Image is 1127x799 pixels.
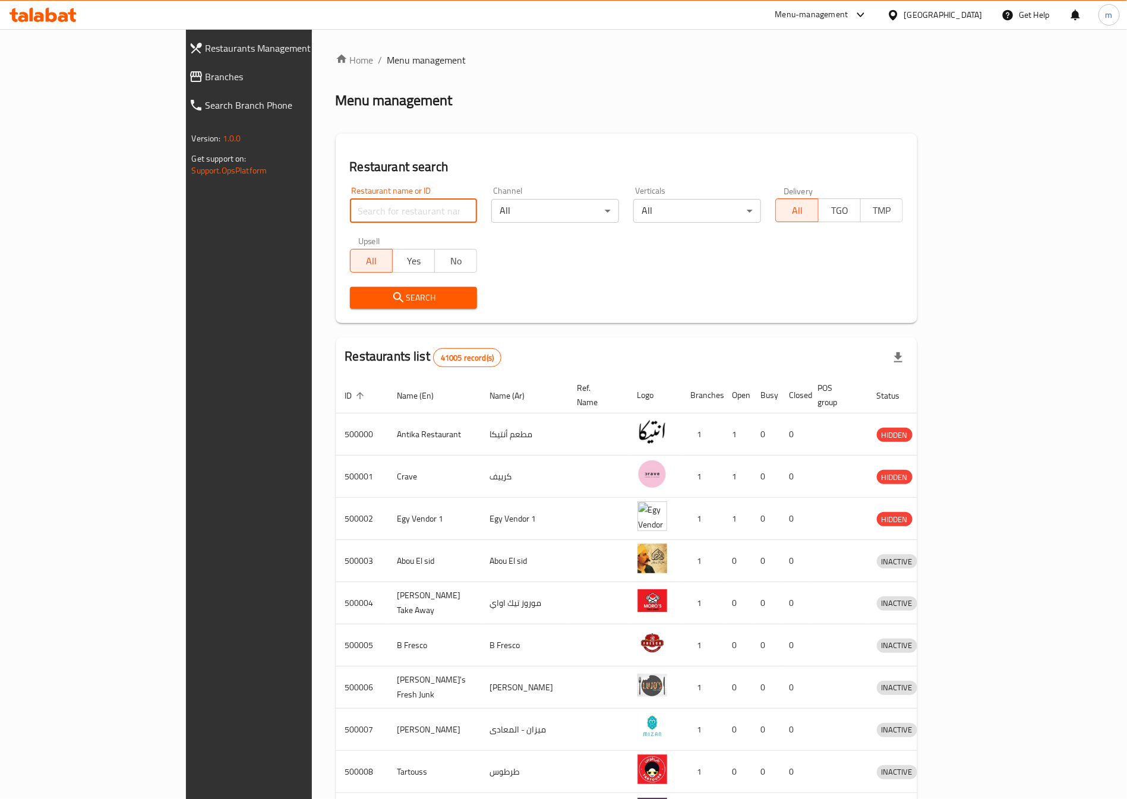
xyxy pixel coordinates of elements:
[637,754,667,784] img: Tartouss
[192,131,221,146] span: Version:
[350,287,478,309] button: Search
[723,667,752,709] td: 0
[388,709,481,751] td: [PERSON_NAME]
[780,498,809,540] td: 0
[723,624,752,667] td: 0
[388,540,481,582] td: Abou El sid
[752,498,780,540] td: 0
[637,586,667,615] img: Moro's Take Away
[490,389,541,403] span: Name (Ar)
[877,765,917,779] div: INACTIVE
[388,456,481,498] td: Crave
[752,667,780,709] td: 0
[681,751,723,793] td: 1
[681,540,723,582] td: 1
[818,198,861,222] button: TGO
[877,681,917,695] div: INACTIVE
[723,377,752,413] th: Open
[681,377,723,413] th: Branches
[345,389,368,403] span: ID
[877,389,916,403] span: Status
[206,41,365,55] span: Restaurants Management
[223,131,241,146] span: 1.0.0
[877,470,913,484] div: HIDDEN
[775,8,848,22] div: Menu-management
[392,249,435,273] button: Yes
[877,596,917,611] div: INACTIVE
[179,34,374,62] a: Restaurants Management
[397,389,450,403] span: Name (En)
[637,712,667,742] img: Mizan - Maadi
[866,202,898,219] span: TMP
[637,501,667,531] img: Egy Vendor 1
[336,53,918,67] nav: breadcrumb
[877,428,913,442] span: HIDDEN
[752,582,780,624] td: 0
[481,751,568,793] td: طرطوس
[179,91,374,119] a: Search Branch Phone
[481,498,568,540] td: Egy Vendor 1
[681,667,723,709] td: 1
[780,624,809,667] td: 0
[481,456,568,498] td: كرييف
[434,249,477,273] button: No
[637,628,667,658] img: B Fresco
[481,582,568,624] td: موروز تيك اواي
[877,639,917,653] div: INACTIVE
[481,667,568,709] td: [PERSON_NAME]
[481,413,568,456] td: مطعم أنتيكا
[877,513,913,526] span: HIDDEN
[877,555,917,569] span: INACTIVE
[780,456,809,498] td: 0
[780,540,809,582] td: 0
[818,381,853,409] span: POS group
[723,709,752,751] td: 0
[192,163,267,178] a: Support.OpsPlatform
[378,53,383,67] li: /
[877,723,917,737] span: INACTIVE
[752,377,780,413] th: Busy
[355,252,388,270] span: All
[481,709,568,751] td: ميزان - المعادى
[350,249,393,273] button: All
[628,377,681,413] th: Logo
[388,413,481,456] td: Antika Restaurant
[681,624,723,667] td: 1
[491,199,619,223] div: All
[633,199,761,223] div: All
[388,751,481,793] td: Tartouss
[637,544,667,573] img: Abou El sid
[752,624,780,667] td: 0
[681,709,723,751] td: 1
[434,352,501,364] span: 41005 record(s)
[637,459,667,489] img: Crave
[780,413,809,456] td: 0
[1106,8,1113,21] span: m
[387,53,466,67] span: Menu management
[206,70,365,84] span: Branches
[860,198,903,222] button: TMP
[780,667,809,709] td: 0
[877,639,917,652] span: INACTIVE
[681,498,723,540] td: 1
[388,624,481,667] td: B Fresco
[350,199,478,223] input: Search for restaurant name or ID..
[781,202,813,219] span: All
[752,751,780,793] td: 0
[752,456,780,498] td: 0
[206,98,365,112] span: Search Branch Phone
[433,348,501,367] div: Total records count
[877,765,917,779] span: INACTIVE
[388,582,481,624] td: [PERSON_NAME] Take Away
[345,348,502,367] h2: Restaurants list
[723,498,752,540] td: 1
[440,252,472,270] span: No
[752,413,780,456] td: 0
[637,670,667,700] img: Lujo's Fresh Junk
[388,667,481,709] td: [PERSON_NAME]'s Fresh Junk
[481,540,568,582] td: Abou El sid
[775,198,818,222] button: All
[358,237,380,245] label: Upsell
